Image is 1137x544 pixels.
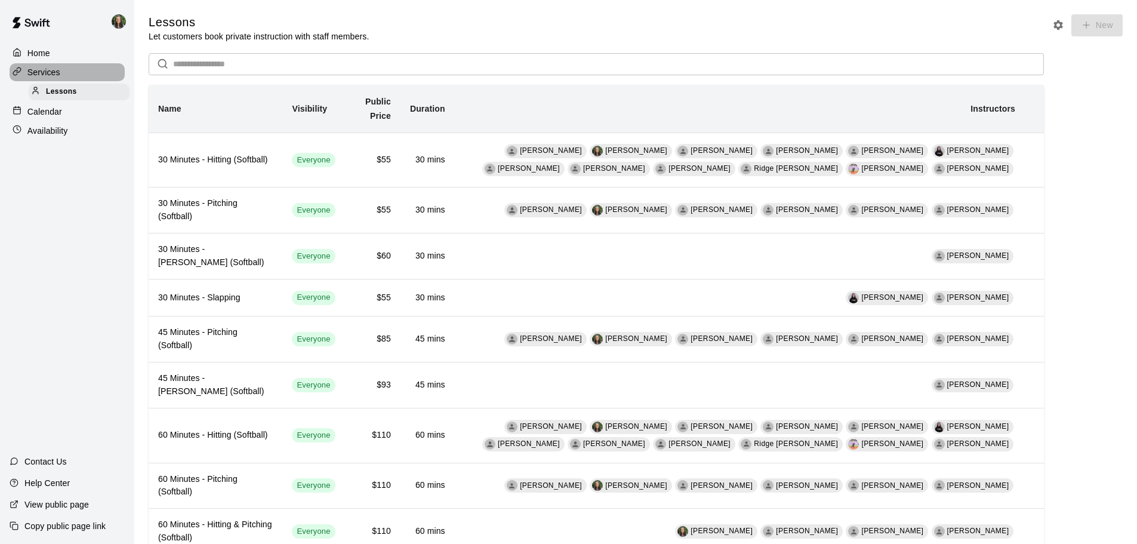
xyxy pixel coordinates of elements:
[763,422,774,432] div: Hannah Thomas
[677,526,688,537] img: Megan MacDonald
[292,291,335,305] div: This service is visible to all of your customers
[158,153,273,167] h6: 30 Minutes - Hitting (Softball)
[410,250,445,263] h6: 30 mins
[158,291,273,305] h6: 30 Minutes - Slapping
[292,205,335,216] span: Everyone
[754,164,838,173] span: Ridge [PERSON_NAME]
[776,527,838,535] span: [PERSON_NAME]
[10,103,125,121] a: Calendar
[27,125,68,137] p: Availability
[410,291,445,305] h6: 30 mins
[355,333,391,346] h6: $85
[934,480,945,491] div: Ava Lomelin
[691,146,753,155] span: [PERSON_NAME]
[861,334,923,343] span: [PERSON_NAME]
[355,379,391,392] h6: $93
[410,525,445,538] h6: 60 mins
[27,106,62,118] p: Calendar
[10,122,125,140] a: Availability
[292,249,335,263] div: This service is visible to all of your customers
[776,481,838,490] span: [PERSON_NAME]
[292,153,335,167] div: This service is visible to all of your customers
[861,164,923,173] span: [PERSON_NAME]
[934,526,945,537] div: Matt Field
[158,104,181,113] b: Name
[934,422,945,432] img: Anna Green
[520,422,582,431] span: [PERSON_NAME]
[583,439,645,448] span: [PERSON_NAME]
[485,439,495,450] div: Addie McCullers
[848,334,859,345] div: Matt Field
[947,439,1009,448] span: [PERSON_NAME]
[583,164,645,173] span: [PERSON_NAME]
[365,97,391,121] b: Public Price
[292,155,335,166] span: Everyone
[507,480,517,491] div: Kelsey Gannett
[149,14,369,30] h5: Lessons
[355,204,391,217] h6: $55
[947,380,1009,389] span: [PERSON_NAME]
[570,164,581,174] div: Bryce Dahnert
[677,334,688,345] div: Abbey Lane
[592,205,603,216] div: Megan MacDonald
[934,293,945,303] div: Kamille Larrabee
[776,205,838,214] span: [PERSON_NAME]
[677,480,688,491] div: Abbey Lane
[763,146,774,156] div: Hannah Thomas
[355,429,391,442] h6: $110
[605,334,667,343] span: [PERSON_NAME]
[27,47,50,59] p: Home
[947,146,1009,155] span: [PERSON_NAME]
[848,526,859,537] div: Bryce Dahnert
[947,293,1009,302] span: [PERSON_NAME]
[861,293,923,302] span: [PERSON_NAME]
[861,527,923,535] span: [PERSON_NAME]
[947,422,1009,431] span: [PERSON_NAME]
[691,205,753,214] span: [PERSON_NAME]
[934,205,945,216] div: Ava Lomelin
[1067,19,1123,29] span: You don't have permission to add lessons
[24,477,70,489] p: Help Center
[691,527,753,535] span: [PERSON_NAME]
[292,478,335,493] div: This service is visible to all of your customers
[934,380,945,391] div: Mike Elias
[848,439,859,450] img: Lauren Fulton
[754,439,838,448] span: Ridge [PERSON_NAME]
[592,334,603,345] img: Megan MacDonald
[947,164,1009,173] span: [PERSON_NAME]
[655,439,666,450] div: Matt Field
[292,380,335,391] span: Everyone
[861,422,923,431] span: [PERSON_NAME]
[149,30,369,42] p: Let customers book private instruction with staff members.
[410,104,445,113] b: Duration
[848,422,859,432] div: Abbey Lane
[691,422,753,431] span: [PERSON_NAME]
[507,205,517,216] div: Kelsey Gannett
[520,334,582,343] span: [PERSON_NAME]
[410,204,445,217] h6: 30 mins
[848,205,859,216] div: Matt Field
[292,526,335,537] span: Everyone
[947,251,1009,260] span: [PERSON_NAME]
[861,481,923,490] span: [PERSON_NAME]
[355,525,391,538] h6: $110
[691,334,753,343] span: [PERSON_NAME]
[292,524,335,539] div: This service is visible to all of your customers
[861,146,923,155] span: [PERSON_NAME]
[605,481,667,490] span: [PERSON_NAME]
[158,429,273,442] h6: 60 Minutes - Hitting (Softball)
[507,334,517,345] div: Kelsey Gannett
[677,422,688,432] div: Mike Petrella
[24,456,67,468] p: Contact Us
[410,379,445,392] h6: 45 mins
[410,333,445,346] h6: 45 mins
[410,429,445,442] h6: 60 mins
[592,480,603,491] img: Megan MacDonald
[848,164,859,174] img: Lauren Fulton
[292,251,335,262] span: Everyone
[520,481,582,490] span: [PERSON_NAME]
[292,480,335,491] span: Everyone
[10,63,125,81] div: Services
